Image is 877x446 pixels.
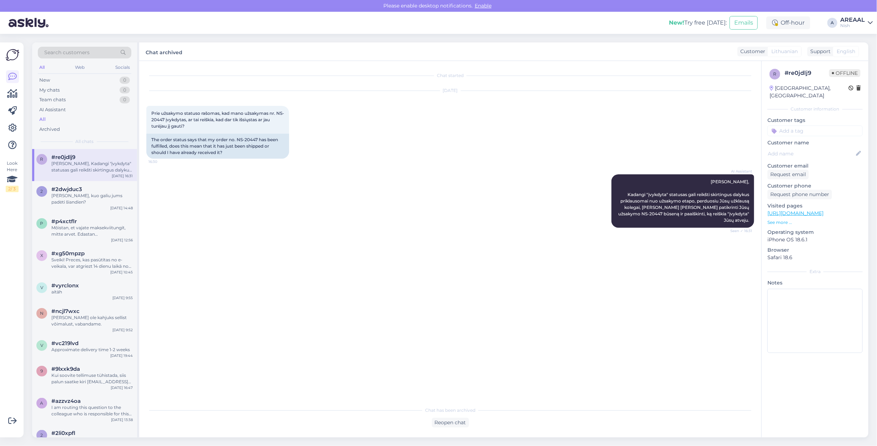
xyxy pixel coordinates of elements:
div: aitäh [51,289,133,295]
div: [DATE] 13:38 [111,417,133,422]
span: v [40,285,43,290]
div: Off-hour [766,16,810,29]
div: [DATE] 16:31 [112,173,133,179]
div: Archived [39,126,60,133]
span: 16:30 [148,159,175,164]
div: Web [74,63,86,72]
span: #p4xctflr [51,218,77,225]
div: [DATE] 10:45 [110,270,133,275]
div: The order status says that my order no. NS-20447 has been fulfilled, does this mean that it has j... [146,134,289,159]
div: All [39,116,46,123]
p: Customer email [767,162,863,170]
div: Customer information [767,106,863,112]
div: Customer [737,48,765,55]
div: Team chats [39,96,66,103]
input: Add a tag [767,125,863,136]
div: Extra [767,268,863,275]
div: AREAAL [840,17,865,23]
div: I am routing this question to the colleague who is responsible for this topic. The reply might ta... [51,404,133,417]
p: iPhone OS 18.6.1 [767,236,863,243]
span: Offline [829,69,861,77]
span: r [773,71,777,77]
p: Browser [767,246,863,254]
p: Operating system [767,229,863,236]
div: Request phone number [767,190,832,199]
span: Seen ✓ 16:31 [725,228,752,234]
div: [PERSON_NAME] ole kahjuks sellist võimalust, vabandame. [51,314,133,327]
button: Emails [730,16,758,30]
span: 2 [41,432,43,438]
div: [DATE] 12:56 [111,237,133,243]
div: New [39,77,50,84]
div: [GEOGRAPHIC_DATA], [GEOGRAPHIC_DATA] [770,84,848,99]
span: #9lxxk9da [51,366,80,372]
span: #vc219lvd [51,340,79,347]
div: 0 [120,77,130,84]
span: v [40,343,43,348]
span: x [40,253,43,258]
div: [PERSON_NAME], Kadangi "įvykdyta" statusas gali reikšti skirtingus dalykus priklausomai nuo užsak... [51,160,133,173]
span: Prie užsakymo statuso rašomas, kad mano užsakymas nr. NS-20447 įvykdytas, ar tai reiškia, kad dar... [151,111,284,129]
div: [DATE] 9:55 [112,295,133,301]
div: Chat started [146,72,754,79]
span: 2 [41,189,43,194]
span: #xg50mpzp [51,250,85,257]
div: Reopen chat [432,418,469,427]
div: AI Assistant [39,106,66,113]
span: p [40,221,44,226]
a: AREAALNish [840,17,873,29]
div: [DATE] [146,87,754,94]
div: Approximate delivery time 1-2 weeks [51,347,133,353]
div: # re0jdlj9 [785,69,829,77]
span: [PERSON_NAME], Kadangi "įvykdyta" statusas gali reikšti skirtingus dalykus priklausomai nuo užsak... [618,179,750,223]
input: Add name [768,150,855,158]
div: 0 [120,96,130,103]
span: #re0jdlj9 [51,154,75,160]
p: Notes [767,279,863,287]
div: [DATE] 14:48 [110,205,133,211]
span: #vyrclonx [51,282,79,289]
div: All [38,63,46,72]
div: 0 [120,87,130,94]
span: Chat has been archived [425,407,475,414]
span: r [40,157,44,162]
div: Support [807,48,831,55]
div: [DATE] 16:47 [111,385,133,390]
p: Visited pages [767,202,863,210]
div: [DATE] 9:52 [112,327,133,333]
span: #2li0xpfl [51,430,75,436]
p: Customer name [767,139,863,147]
b: New! [669,19,684,26]
div: Sveiki! Preces, kas pasūtītas no e-veikala, var atgriezt 14 dienu laikā no preces saņemšanas dien... [51,257,133,270]
label: Chat archived [146,47,182,56]
div: Request email [767,170,809,179]
div: [DATE] 19:44 [110,353,133,358]
img: Askly Logo [6,48,19,62]
div: A [827,18,837,28]
div: Nish [840,23,865,29]
a: [URL][DOMAIN_NAME] [767,210,823,216]
span: a [40,400,44,406]
div: Mõistan, et vajate maksekviitungit, mitte arvet. Edastan [PERSON_NAME] päringu kolleegile, kes sa... [51,225,133,237]
span: All chats [76,138,94,145]
span: #2dwjduc3 [51,186,82,193]
span: #ncjl7wxc [51,308,80,314]
span: English [837,48,855,55]
p: See more ... [767,219,863,226]
div: [PERSON_NAME], kuo galiu jums padėti šiandien? [51,193,133,205]
div: 2 / 3 [6,186,19,192]
span: Search customers [44,49,90,56]
span: Lithuanian [771,48,798,55]
span: #azzvz4oa [51,398,81,404]
div: Socials [114,63,131,72]
p: Customer tags [767,117,863,124]
p: Safari 18.6 [767,254,863,261]
div: My chats [39,87,60,94]
span: Enable [473,2,494,9]
span: 9 [41,368,43,374]
div: Look Here [6,160,19,192]
div: Try free [DATE]: [669,19,727,27]
span: AI Assistant [725,169,752,174]
span: n [40,311,44,316]
p: Customer phone [767,182,863,190]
